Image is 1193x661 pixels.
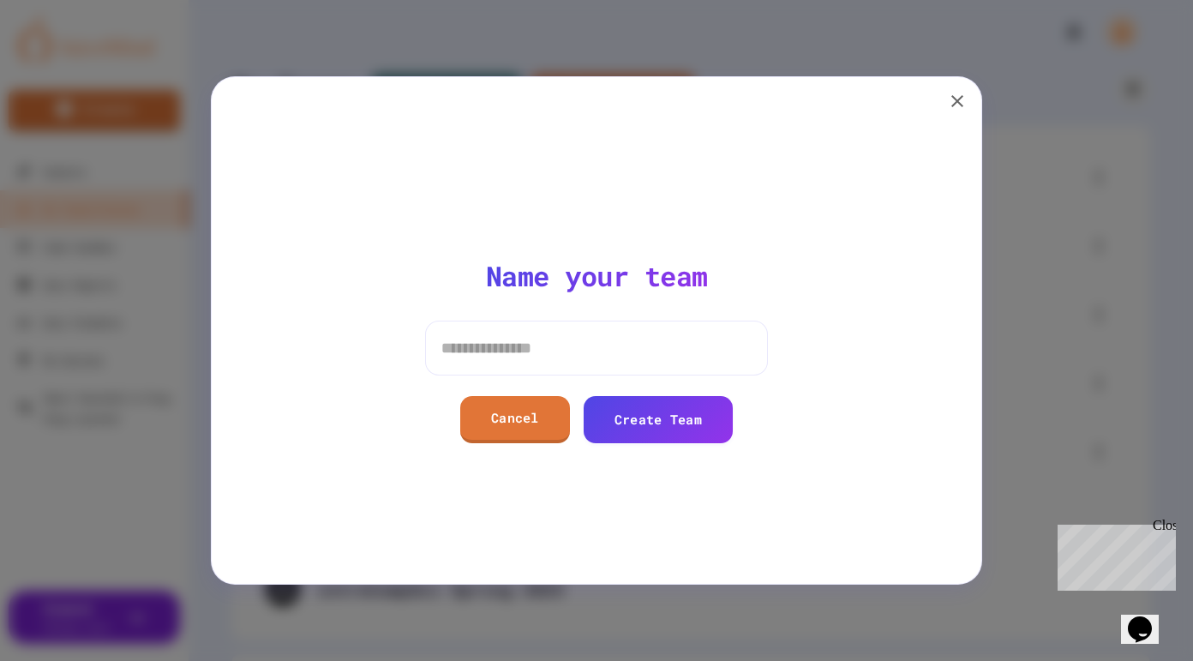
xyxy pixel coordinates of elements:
h4: Name your team [486,259,708,293]
a: Create Team [584,396,733,443]
iframe: chat widget [1121,592,1176,644]
div: Chat with us now!Close [7,7,118,109]
a: Cancel [460,396,570,443]
iframe: chat widget [1051,518,1176,591]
